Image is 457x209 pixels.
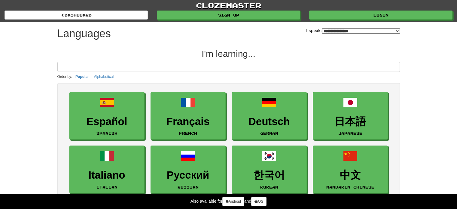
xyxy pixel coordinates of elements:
[157,11,300,20] a: Sign up
[313,92,388,140] a: 日本語Japanese
[151,92,226,140] a: FrançaisFrench
[151,146,226,193] a: РусскийRussian
[57,49,400,59] h2: I'm learning...
[69,146,145,193] a: ItalianoItalian
[73,169,141,181] h3: Italiano
[235,116,303,128] h3: Deutsch
[57,28,111,40] h1: Languages
[235,169,303,181] h3: 한국어
[313,146,388,193] a: 中文Mandarin Chinese
[309,11,452,20] a: Login
[92,73,115,80] button: Alphabetical
[322,28,400,34] select: I speak:
[326,185,374,189] small: Mandarin Chinese
[222,197,244,206] a: Android
[338,131,362,135] small: Japanese
[73,116,141,128] h3: Español
[74,73,91,80] button: Popular
[260,131,278,135] small: German
[316,169,385,181] h3: 中文
[154,169,222,181] h3: Русский
[316,116,385,128] h3: 日本語
[96,131,117,135] small: Spanish
[232,92,307,140] a: DeutschGerman
[154,116,222,128] h3: Français
[251,197,267,206] a: iOS
[306,28,400,34] label: I speak:
[57,75,72,79] small: Order by:
[5,11,148,20] a: dashboard
[260,185,278,189] small: Korean
[232,146,307,193] a: 한국어Korean
[178,185,199,189] small: Russian
[96,185,117,189] small: Italian
[69,92,145,140] a: EspañolSpanish
[179,131,197,135] small: French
